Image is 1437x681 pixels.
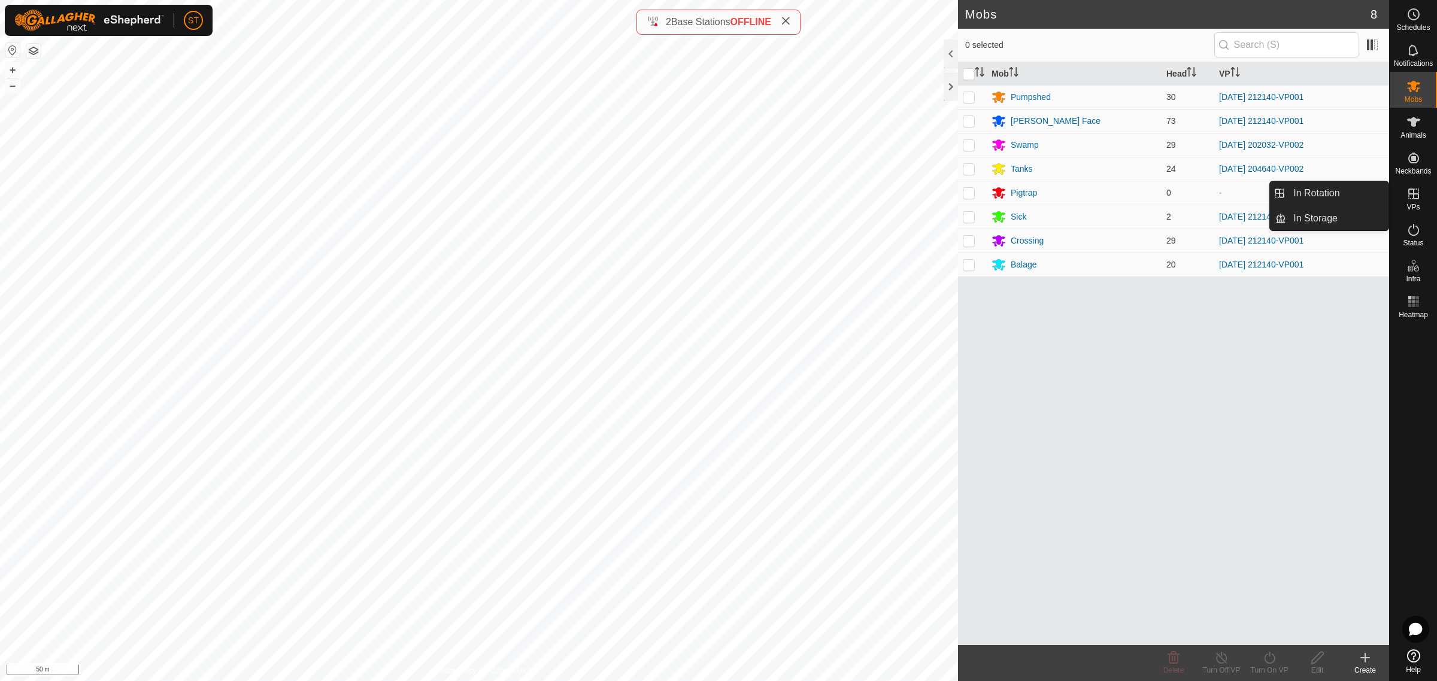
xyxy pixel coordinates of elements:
span: 20 [1166,260,1176,269]
a: Privacy Policy [432,665,477,676]
span: In Rotation [1293,186,1339,200]
h2: Mobs [965,7,1371,22]
span: VPs [1406,203,1420,211]
span: 30 [1166,92,1176,102]
button: + [5,63,20,77]
a: Help [1390,644,1437,678]
div: Create [1341,665,1389,676]
span: 8 [1371,5,1377,23]
span: Animals [1400,132,1426,139]
div: Tanks [1011,163,1033,175]
span: 29 [1166,236,1176,245]
span: OFFLINE [730,17,771,27]
div: Sick [1011,211,1026,223]
a: [DATE] 212140-VP001 [1219,212,1303,221]
span: Delete [1163,666,1184,674]
div: Turn On VP [1245,665,1293,676]
span: Schedules [1396,24,1430,31]
img: Gallagher Logo [14,10,164,31]
a: Contact Us [491,665,526,676]
span: Help [1406,666,1421,673]
div: Crossing [1011,235,1044,247]
span: 24 [1166,164,1176,174]
a: [DATE] 212140-VP001 [1219,92,1303,102]
span: 2 [1166,212,1171,221]
div: Turn Off VP [1197,665,1245,676]
span: ST [188,14,199,27]
a: [DATE] 202032-VP002 [1219,140,1303,150]
div: [PERSON_NAME] Face [1011,115,1101,127]
p-sorticon: Activate to sort [1187,69,1196,78]
li: In Storage [1270,206,1389,230]
span: 2 [666,17,671,27]
span: Base Stations [671,17,730,27]
span: Infra [1406,275,1420,282]
a: [DATE] 204640-VP002 [1219,164,1303,174]
a: [DATE] 212140-VP001 [1219,260,1303,269]
a: [DATE] 212140-VP001 [1219,236,1303,245]
span: 73 [1166,116,1176,126]
span: In Storage [1293,211,1338,226]
div: Swamp [1011,139,1039,151]
span: 0 selected [965,39,1214,51]
a: In Storage [1286,206,1389,230]
p-sorticon: Activate to sort [1009,69,1018,78]
span: Mobs [1405,96,1422,103]
button: Map Layers [26,44,41,58]
div: Balage [1011,259,1037,271]
td: - [1214,181,1389,205]
span: 0 [1166,188,1171,197]
th: VP [1214,62,1389,86]
span: Status [1403,239,1423,247]
button: Reset Map [5,43,20,57]
span: Neckbands [1395,168,1431,175]
span: Notifications [1394,60,1433,67]
div: Pigtrap [1011,187,1037,199]
li: In Rotation [1270,181,1389,205]
p-sorticon: Activate to sort [1230,69,1240,78]
span: 29 [1166,140,1176,150]
a: [DATE] 212140-VP001 [1219,116,1303,126]
a: In Rotation [1286,181,1389,205]
div: Pumpshed [1011,91,1051,104]
th: Mob [987,62,1162,86]
span: Heatmap [1399,311,1428,318]
div: Edit [1293,665,1341,676]
button: – [5,78,20,93]
input: Search (S) [1214,32,1359,57]
p-sorticon: Activate to sort [975,69,984,78]
th: Head [1162,62,1214,86]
